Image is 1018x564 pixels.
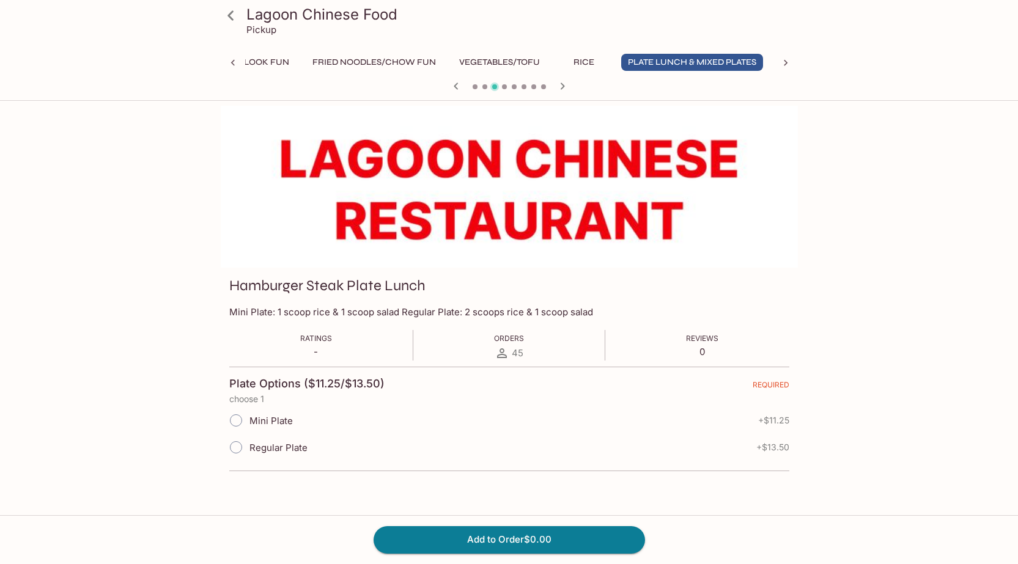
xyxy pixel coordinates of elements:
[452,54,547,71] button: Vegetables/Tofu
[246,24,276,35] p: Pickup
[374,526,645,553] button: Add to Order$0.00
[249,442,308,453] span: Regular Plate
[494,334,524,343] span: Orders
[249,415,293,427] span: Mini Plate
[686,346,718,357] p: 0
[229,394,789,404] p: choose 1
[229,306,789,318] p: Mini Plate: 1 scoop rice & 1 scoop salad Regular Plate: 2 scoops rice & 1 scoop salad
[229,276,426,295] h3: Hamburger Steak Plate Lunch
[300,346,332,357] p: -
[686,334,718,343] span: Reviews
[753,380,789,394] span: REQUIRED
[773,54,837,71] button: Party Pans
[300,334,332,343] span: Ratings
[246,5,793,24] h3: Lagoon Chinese Food
[306,54,443,71] button: Fried Noodles/Chow Fun
[512,347,523,359] span: 45
[621,54,763,71] button: Plate Lunch & Mixed Plates
[556,54,611,71] button: Rice
[756,442,789,452] span: + $13.50
[758,416,789,425] span: + $11.25
[221,106,798,268] div: Hamburger Steak Plate Lunch
[229,377,385,390] h4: Plate Options ($11.25/$13.50)
[211,54,296,71] button: Mein/Look Fun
